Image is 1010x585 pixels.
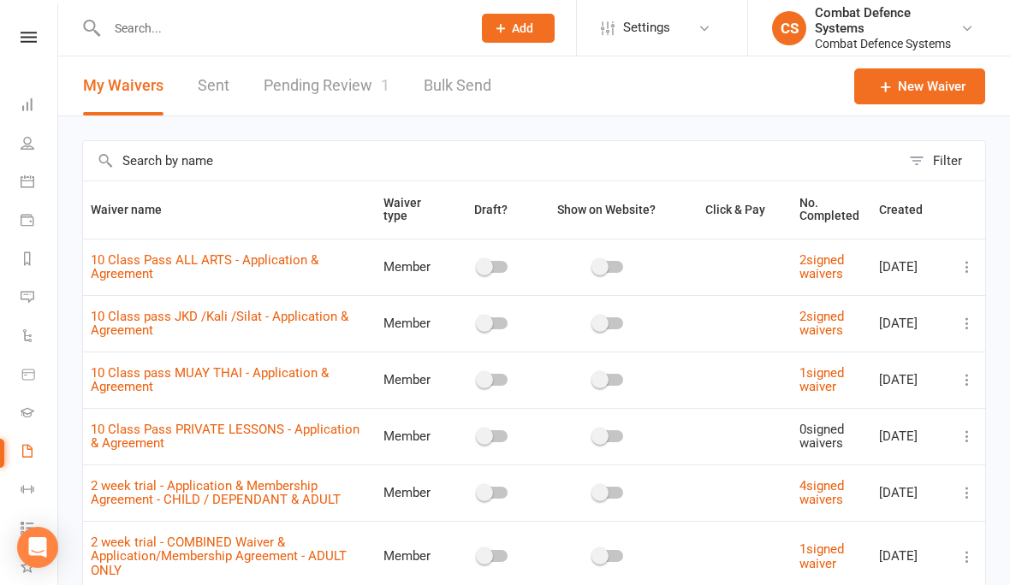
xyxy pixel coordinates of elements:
[815,36,960,51] div: Combat Defence Systems
[854,68,985,104] a: New Waiver
[91,203,181,216] span: Waiver name
[933,151,962,171] div: Filter
[91,252,318,282] a: 10 Class Pass ALL ARTS - Application & Agreement
[21,203,59,241] a: Payments
[21,126,59,164] a: People
[381,76,389,94] span: 1
[264,56,389,115] a: Pending Review1
[792,181,871,239] th: No. Completed
[21,241,59,280] a: Reports
[512,21,533,35] span: Add
[376,295,451,352] td: Member
[83,141,900,180] input: Search by name
[799,478,844,508] a: 4signed waivers
[871,464,949,521] td: [DATE]
[815,5,960,36] div: Combat Defence Systems
[474,203,508,216] span: Draft?
[21,357,59,395] a: Product Sales
[91,365,329,395] a: 10 Class pass MUAY THAI - Application & Agreement
[623,9,670,47] span: Settings
[91,199,181,220] button: Waiver name
[91,535,347,578] a: 2 week trial - COMBINED Waiver & Application/Membership Agreement - ADULT ONLY
[459,199,526,220] button: Draft?
[799,309,844,339] a: 2signed waivers
[799,422,844,452] span: 0 signed waivers
[799,541,844,571] a: 1signed waiver
[21,87,59,126] a: Dashboard
[900,141,985,180] button: Filter
[17,527,58,568] div: Open Intercom Messenger
[871,239,949,295] td: [DATE]
[102,16,460,40] input: Search...
[376,408,451,464] td: Member
[799,365,844,395] a: 1signed waiver
[376,464,451,521] td: Member
[871,295,949,352] td: [DATE]
[879,203,942,216] span: Created
[879,199,942,220] button: Created
[21,164,59,203] a: Calendar
[871,408,949,464] td: [DATE]
[91,309,348,339] a: 10 Class pass JKD /Kali /Silat - Application & Agreement
[376,181,451,239] th: Waiver type
[772,11,806,45] div: CS
[871,352,949,408] td: [DATE]
[557,203,656,216] span: Show on Website?
[91,422,359,452] a: 10 Class Pass PRIVATE LESSONS - Application & Agreement
[690,199,784,220] button: Click & Pay
[376,352,451,408] td: Member
[376,239,451,295] td: Member
[482,14,555,43] button: Add
[83,56,163,115] button: My Waivers
[91,478,341,508] a: 2 week trial - Application & Membership Agreement - CHILD / DEPENDANT & ADULT
[542,199,674,220] button: Show on Website?
[705,203,765,216] span: Click & Pay
[424,56,491,115] a: Bulk Send
[198,56,229,115] a: Sent
[799,252,844,282] a: 2signed waivers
